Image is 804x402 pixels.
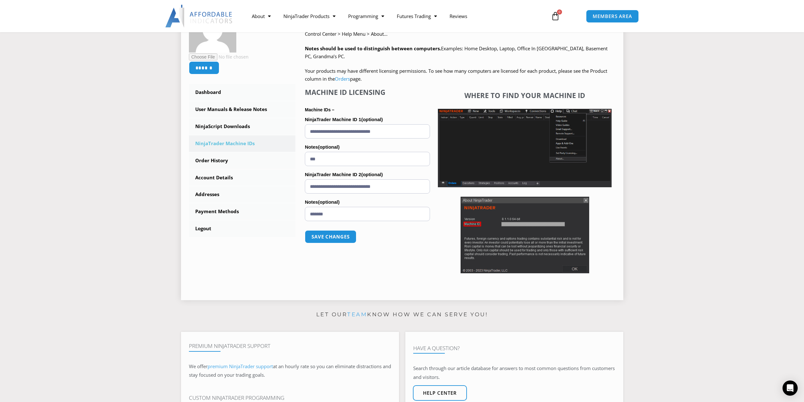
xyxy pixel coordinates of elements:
[189,84,296,101] a: Dashboard
[165,5,233,28] img: LogoAI | Affordable Indicators – NinjaTrader
[461,197,589,273] img: Screenshot 2025-01-17 114931 | Affordable Indicators – NinjaTrader
[318,199,340,205] span: (optional)
[305,197,430,207] label: Notes
[189,343,391,349] h4: Premium NinjaTrader Support
[189,84,296,237] nav: Account pages
[305,45,441,52] strong: Notes should be used to distinguish between computers.
[189,395,391,401] h4: Custom NinjaTrader Programming
[189,152,296,169] a: Order History
[443,9,474,23] a: Reviews
[245,9,544,23] nav: Menu
[361,172,383,177] span: (optional)
[189,203,296,220] a: Payment Methods
[305,142,430,152] label: Notes
[189,118,296,135] a: NinjaScript Downloads
[390,9,443,23] a: Futures Trading
[305,88,430,96] h4: Machine ID Licensing
[593,14,632,19] span: MEMBERS AREA
[305,230,356,243] button: Save changes
[413,345,615,351] h4: Have A Question?
[189,170,296,186] a: Account Details
[783,380,798,396] div: Open Intercom Messenger
[181,310,623,320] p: Let our know how we can serve you!
[586,10,639,23] a: MEMBERS AREA
[318,144,340,150] span: (optional)
[541,7,569,25] a: 0
[413,385,467,401] a: Help center
[189,186,296,203] a: Addresses
[189,135,296,152] a: NinjaTrader Machine IDs
[305,170,430,179] label: NinjaTrader Machine ID 2
[361,117,383,122] span: (optional)
[438,91,612,99] h4: Where to find your Machine ID
[189,220,296,237] a: Logout
[335,76,350,82] a: Orders
[305,45,608,60] span: Examples: Home Desktop, Laptop, Office In [GEOGRAPHIC_DATA], Basement PC, Grandma’s PC.
[305,107,334,112] strong: Machine IDs –
[305,115,430,124] label: NinjaTrader Machine ID 1
[277,9,342,23] a: NinjaTrader Products
[208,363,273,369] a: premium NinjaTrader support
[342,9,390,23] a: Programming
[189,363,208,369] span: We offer
[423,391,457,395] span: Help center
[189,101,296,118] a: User Manuals & Release Notes
[413,364,615,382] p: Search through our article database for answers to most common questions from customers and visit...
[245,9,277,23] a: About
[189,363,391,378] span: at an hourly rate so you can eliminate distractions and stay focused on your trading goals.
[557,9,562,15] span: 0
[305,68,607,82] span: Your products may have different licensing permissions. To see how many computers are licensed fo...
[347,311,367,318] a: team
[438,109,612,187] img: Screenshot 2025-01-17 1155544 | Affordable Indicators – NinjaTrader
